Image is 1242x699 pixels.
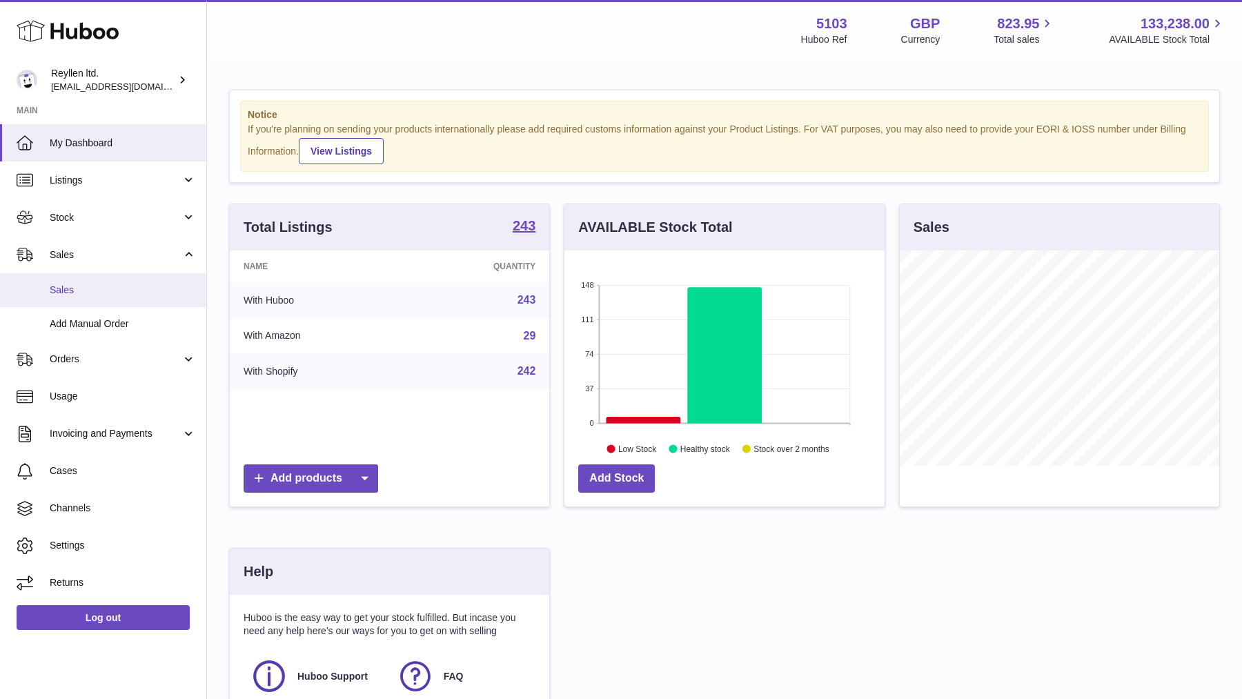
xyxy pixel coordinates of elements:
[230,353,405,389] td: With Shopify
[50,174,181,187] span: Listings
[1109,14,1225,46] a: 133,238.00 AVAILABLE Stock Total
[50,576,196,589] span: Returns
[994,14,1055,46] a: 823.95 Total sales
[618,444,657,453] text: Low Stock
[230,250,405,282] th: Name
[517,294,536,306] a: 243
[586,350,594,358] text: 74
[581,281,593,289] text: 148
[590,419,594,427] text: 0
[244,562,273,581] h3: Help
[816,14,847,33] strong: 5103
[50,502,196,515] span: Channels
[910,14,940,33] strong: GBP
[680,444,731,453] text: Healthy stock
[248,108,1201,121] strong: Notice
[901,33,940,46] div: Currency
[524,330,536,342] a: 29
[250,658,383,695] a: Huboo Support
[244,464,378,493] a: Add products
[994,33,1055,46] span: Total sales
[513,219,535,233] strong: 243
[578,464,655,493] a: Add Stock
[230,318,405,354] td: With Amazon
[50,427,181,440] span: Invoicing and Payments
[754,444,829,453] text: Stock over 2 months
[578,218,732,237] h3: AVAILABLE Stock Total
[51,67,175,93] div: Reyllen ltd.
[17,70,37,90] img: reyllen@reyllen.com
[1141,14,1210,33] span: 133,238.00
[801,33,847,46] div: Huboo Ref
[50,464,196,478] span: Cases
[50,317,196,331] span: Add Manual Order
[299,138,384,164] a: View Listings
[586,384,594,393] text: 37
[50,539,196,552] span: Settings
[17,605,190,630] a: Log out
[50,390,196,403] span: Usage
[51,81,203,92] span: [EMAIL_ADDRESS][DOMAIN_NAME]
[244,218,333,237] h3: Total Listings
[444,670,464,683] span: FAQ
[581,315,593,324] text: 111
[50,137,196,150] span: My Dashboard
[914,218,949,237] h3: Sales
[248,123,1201,164] div: If you're planning on sending your products internationally please add required customs informati...
[50,211,181,224] span: Stock
[513,219,535,235] a: 243
[244,611,535,638] p: Huboo is the easy way to get your stock fulfilled. But incase you need any help here's our ways f...
[50,248,181,262] span: Sales
[230,282,405,318] td: With Huboo
[405,250,550,282] th: Quantity
[517,365,536,377] a: 242
[397,658,529,695] a: FAQ
[997,14,1039,33] span: 823.95
[50,284,196,297] span: Sales
[50,353,181,366] span: Orders
[1109,33,1225,46] span: AVAILABLE Stock Total
[297,670,368,683] span: Huboo Support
